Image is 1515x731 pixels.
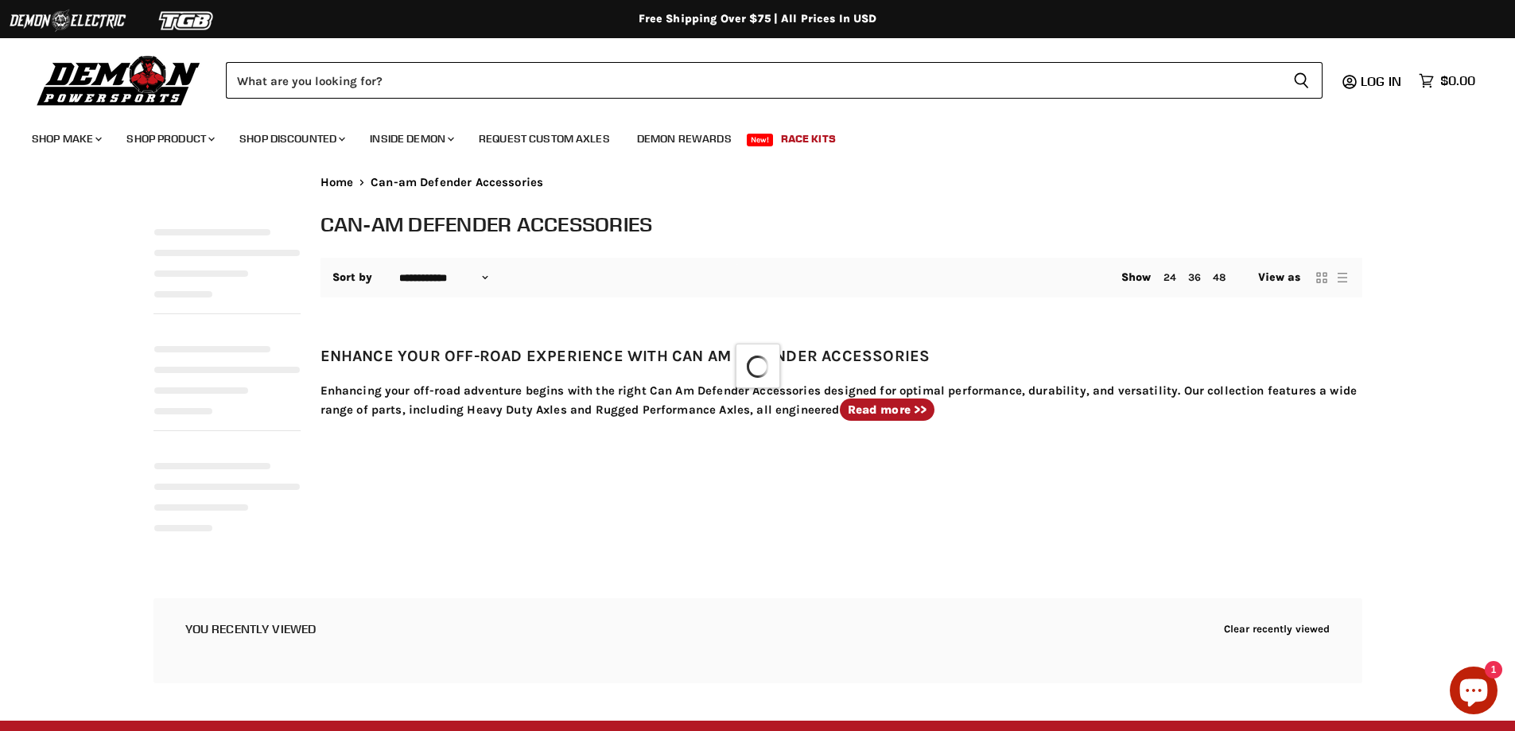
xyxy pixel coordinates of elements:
[1361,73,1401,89] span: Log in
[226,62,1280,99] input: Search
[1334,270,1350,286] button: list view
[1280,62,1323,99] button: Search
[1121,270,1152,284] span: Show
[20,116,1471,155] ul: Main menu
[1445,667,1502,718] inbox-online-store-chat: Shopify online store chat
[1314,270,1330,286] button: grid view
[20,122,111,155] a: Shop Make
[1411,69,1483,92] a: $0.00
[185,622,317,636] h2: You recently viewed
[226,62,1323,99] form: Product
[1224,623,1330,635] button: Clear recently viewed
[467,122,622,155] a: Request Custom Axles
[848,402,927,417] strong: Read more >>
[320,176,354,189] a: Home
[115,122,224,155] a: Shop Product
[1440,73,1475,88] span: $0.00
[332,271,373,284] label: Sort by
[358,122,464,155] a: Inside Demon
[320,258,1362,297] nav: Collection utilities
[127,6,247,36] img: TGB Logo 2
[122,12,1394,26] div: Free Shipping Over $75 | All Prices In USD
[747,134,774,146] span: New!
[227,122,355,155] a: Shop Discounted
[320,381,1362,420] p: Enhancing your off-road adventure begins with the right Can Am Defender Accessories designed for ...
[320,176,1362,189] nav: Breadcrumbs
[1258,271,1301,284] span: View as
[1213,271,1226,283] a: 48
[320,211,1362,237] h1: Can-am Defender Accessories
[8,6,127,36] img: Demon Electric Logo 2
[769,122,848,155] a: Race Kits
[625,122,744,155] a: Demon Rewards
[1354,74,1411,88] a: Log in
[371,176,543,189] span: Can-am Defender Accessories
[1163,271,1176,283] a: 24
[32,52,206,108] img: Demon Powersports
[1188,271,1201,283] a: 36
[122,598,1394,683] aside: Recently viewed products
[320,347,930,365] strong: Enhance Your Off-Road Experience with Can Am Defender Accessories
